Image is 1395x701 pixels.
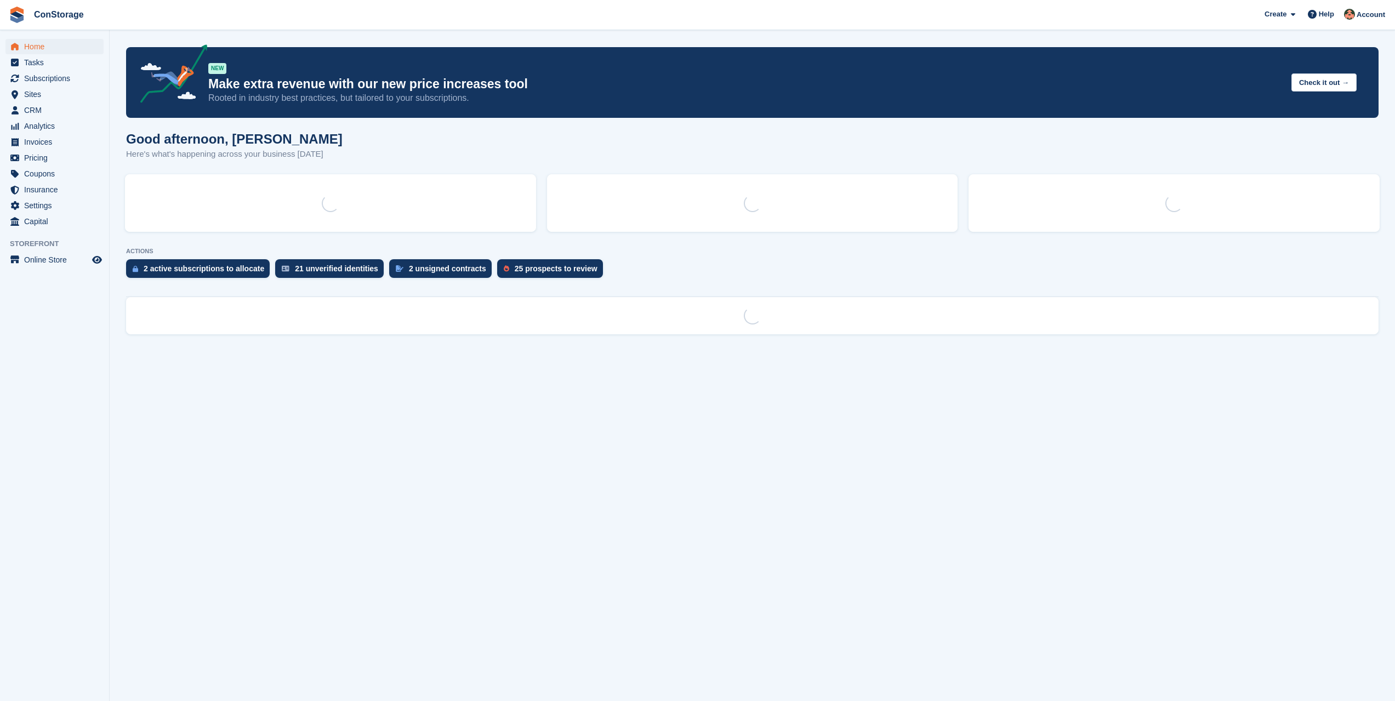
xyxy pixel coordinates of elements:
[1357,9,1385,20] span: Account
[1319,9,1334,20] span: Help
[90,253,104,266] a: Preview store
[282,265,289,272] img: verify_identity-adf6edd0f0f0b5bbfe63781bf79b02c33cf7c696d77639b501bdc392416b5a36.svg
[295,264,378,273] div: 21 unverified identities
[24,118,90,134] span: Analytics
[24,198,90,213] span: Settings
[1265,9,1286,20] span: Create
[144,264,264,273] div: 2 active subscriptions to allocate
[5,118,104,134] a: menu
[5,214,104,229] a: menu
[126,132,343,146] h1: Good afternoon, [PERSON_NAME]
[24,166,90,181] span: Coupons
[10,238,109,249] span: Storefront
[497,259,608,283] a: 25 prospects to review
[131,44,208,107] img: price-adjustments-announcement-icon-8257ccfd72463d97f412b2fc003d46551f7dbcb40ab6d574587a9cd5c0d94...
[24,71,90,86] span: Subscriptions
[24,214,90,229] span: Capital
[396,265,403,272] img: contract_signature_icon-13c848040528278c33f63329250d36e43548de30e8caae1d1a13099fd9432cc5.svg
[24,252,90,267] span: Online Store
[1344,9,1355,20] img: Rena Aslanova
[126,248,1379,255] p: ACTIONS
[5,134,104,150] a: menu
[24,134,90,150] span: Invoices
[5,55,104,70] a: menu
[24,182,90,197] span: Insurance
[504,265,509,272] img: prospect-51fa495bee0391a8d652442698ab0144808aea92771e9ea1ae160a38d050c398.svg
[208,92,1283,104] p: Rooted in industry best practices, but tailored to your subscriptions.
[133,265,138,272] img: active_subscription_to_allocate_icon-d502201f5373d7db506a760aba3b589e785aa758c864c3986d89f69b8ff3...
[5,87,104,102] a: menu
[126,259,275,283] a: 2 active subscriptions to allocate
[208,76,1283,92] p: Make extra revenue with our new price increases tool
[24,39,90,54] span: Home
[5,102,104,118] a: menu
[24,150,90,166] span: Pricing
[5,166,104,181] a: menu
[5,252,104,267] a: menu
[9,7,25,23] img: stora-icon-8386f47178a22dfd0bd8f6a31ec36ba5ce8667c1dd55bd0f319d3a0aa187defe.svg
[208,63,226,74] div: NEW
[24,55,90,70] span: Tasks
[24,102,90,118] span: CRM
[389,259,497,283] a: 2 unsigned contracts
[275,259,389,283] a: 21 unverified identities
[5,39,104,54] a: menu
[30,5,88,24] a: ConStorage
[5,71,104,86] a: menu
[24,87,90,102] span: Sites
[409,264,486,273] div: 2 unsigned contracts
[5,150,104,166] a: menu
[5,198,104,213] a: menu
[126,148,343,161] p: Here's what's happening across your business [DATE]
[1291,73,1357,92] button: Check it out →
[5,182,104,197] a: menu
[515,264,597,273] div: 25 prospects to review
